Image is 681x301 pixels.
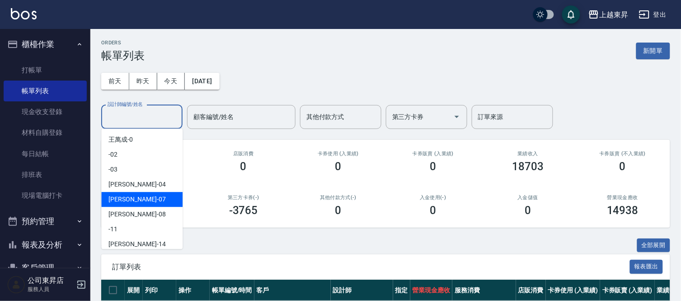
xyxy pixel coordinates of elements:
[229,204,258,217] h3: -3765
[108,210,165,219] span: [PERSON_NAME] -08
[108,239,165,249] span: [PERSON_NAME] -14
[516,280,546,301] th: 店販消費
[108,150,117,159] span: -02
[7,276,25,294] img: Person
[210,280,254,301] th: 帳單編號/時間
[491,151,564,157] h2: 業績收入
[4,143,87,164] a: 每日結帳
[143,280,176,301] th: 列印
[636,43,670,59] button: 新開單
[335,204,342,217] h3: 0
[585,5,632,24] button: 上越東昇
[607,204,639,217] h3: 14938
[4,185,87,206] a: 現場電腦打卡
[562,5,580,24] button: save
[28,285,74,293] p: 服務人員
[599,9,628,20] div: 上越東昇
[586,151,659,157] h2: 卡券販賣 (不入業績)
[176,280,210,301] th: 操作
[396,151,470,157] h2: 卡券販賣 (入業績)
[185,73,219,90] button: [DATE]
[4,60,87,81] a: 打帳單
[396,195,470,201] h2: 入金使用(-)
[635,6,670,23] button: 登出
[620,160,626,173] h3: 0
[4,256,87,280] button: 客戶管理
[331,280,393,301] th: 設計師
[108,165,117,174] span: -03
[393,280,410,301] th: 指定
[4,210,87,233] button: 預約管理
[254,280,331,301] th: 客戶
[546,280,601,301] th: 卡券使用 (入業績)
[4,164,87,185] a: 排班表
[108,180,165,189] span: [PERSON_NAME] -04
[630,262,663,271] a: 報表匯出
[4,233,87,257] button: 報表及分析
[112,263,630,272] span: 訂單列表
[101,73,129,90] button: 前天
[4,101,87,122] a: 現金收支登錄
[525,204,531,217] h3: 0
[11,8,37,19] img: Logo
[207,151,280,157] h2: 店販消費
[410,280,453,301] th: 營業現金應收
[101,49,145,62] h3: 帳單列表
[452,280,516,301] th: 服務消費
[302,195,375,201] h2: 其他付款方式(-)
[302,151,375,157] h2: 卡券使用 (入業績)
[335,160,342,173] h3: 0
[430,204,436,217] h3: 0
[636,46,670,55] a: 新開單
[108,195,165,204] span: [PERSON_NAME] -07
[600,280,655,301] th: 卡券販賣 (入業績)
[207,195,280,201] h2: 第三方卡券(-)
[586,195,659,201] h2: 營業現金應收
[450,110,464,124] button: Open
[108,135,133,144] span: 王萬成 -0
[240,160,247,173] h3: 0
[125,280,143,301] th: 展開
[4,33,87,56] button: 櫃檯作業
[108,225,117,234] span: -11
[491,195,564,201] h2: 入金儲值
[28,276,74,285] h5: 公司東昇店
[4,122,87,143] a: 材料自購登錄
[101,40,145,46] h2: ORDERS
[108,101,143,108] label: 設計師編號/姓名
[430,160,436,173] h3: 0
[512,160,544,173] h3: 18703
[157,73,185,90] button: 今天
[637,239,671,253] button: 全部展開
[630,260,663,274] button: 報表匯出
[129,73,157,90] button: 昨天
[4,81,87,101] a: 帳單列表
